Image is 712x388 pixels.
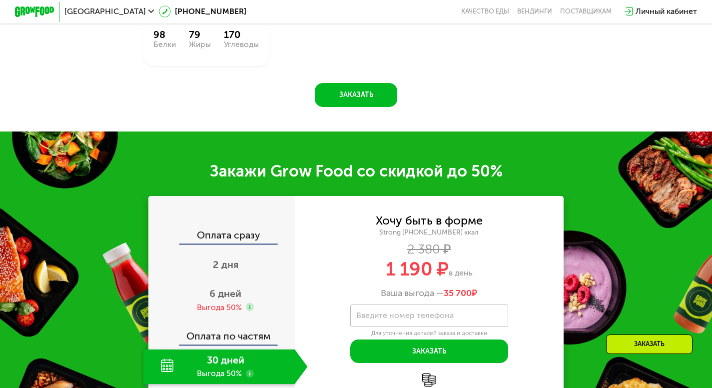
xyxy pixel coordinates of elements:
span: 1 190 ₽ [386,258,449,280]
div: Оплата по частям [149,321,295,344]
span: ₽ [444,288,477,299]
div: Белки [153,40,176,48]
span: в день [449,268,473,277]
div: Strong [PHONE_NUMBER] ккал [295,228,564,237]
div: Личный кабинет [636,5,697,17]
div: 2 380 ₽ [295,244,564,255]
div: Выгода 50% [197,302,242,313]
div: 170 [224,29,259,41]
div: Жиры [189,40,211,48]
div: Углеводы [224,40,259,48]
div: Для уточнения деталей заказа и доставки [350,329,509,337]
div: Заказать [606,334,693,354]
div: Ваша выгода — [295,288,564,299]
a: Вендинги [517,7,552,15]
div: 98 [153,29,176,41]
a: Качество еды [461,7,509,15]
div: 79 [189,29,211,41]
div: Хочу быть в форме [376,215,483,226]
div: Оплата сразу [149,230,295,243]
button: Заказать [315,83,397,107]
a: [PHONE_NUMBER] [159,5,246,17]
span: 2 дня [213,258,238,270]
label: Введите номер телефона [356,313,454,318]
span: 35 700 [444,287,472,298]
span: [GEOGRAPHIC_DATA] [64,7,146,15]
div: поставщикам [560,7,612,15]
span: 6 дней [209,287,241,299]
img: l6xcnZfty9opOoJh.png [422,373,436,387]
button: Заказать [350,339,509,363]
